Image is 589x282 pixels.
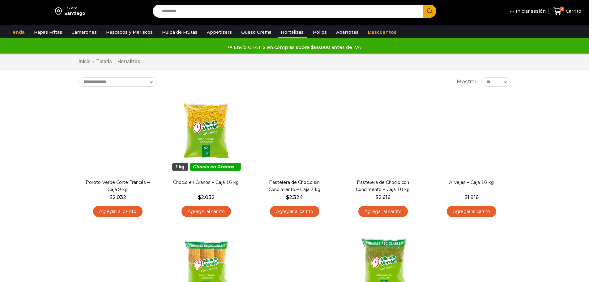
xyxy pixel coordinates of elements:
nav: Breadcrumb [78,58,140,65]
a: Inicio [78,58,91,65]
a: Agregar al carrito: “Pastelera de Choclo con Condimento - Caja 10 kg” [358,206,408,217]
a: Iniciar sesión [508,5,546,17]
a: Tienda [96,58,112,65]
span: $ [198,194,201,200]
a: Appetizers [204,26,235,38]
a: Abarrotes [333,26,362,38]
span: $ [286,194,289,200]
span: Mostrar [457,78,476,85]
a: Pastelera de Choclo sin Condimiento – Caja 7 kg [259,179,330,193]
span: Carrito [564,8,581,14]
a: Arvejas – Caja 16 kg [436,179,507,186]
span: $ [109,194,113,200]
a: Queso Crema [238,26,275,38]
span: Iniciar sesión [514,8,546,14]
div: Enviar a [64,6,85,10]
a: Poroto Verde Corte Francés – Caja 9 kg [82,179,153,193]
bdi: 2.616 [375,194,391,200]
a: Camarones [68,26,100,38]
button: Search button [423,5,436,18]
bdi: 1.816 [464,194,479,200]
a: 0 Carrito [552,4,583,19]
span: $ [464,194,467,200]
a: Hortalizas [278,26,307,38]
a: Pescados y Mariscos [103,26,156,38]
a: Agregar al carrito: “Choclo en Granos - Caja 16 kg” [181,206,231,217]
a: Agregar al carrito: “Poroto Verde Corte Francés - Caja 9 kg” [93,206,143,217]
a: Pulpa de Frutas [159,26,201,38]
bdi: 2.324 [286,194,303,200]
bdi: 2.032 [109,194,126,200]
h1: Hortalizas [117,59,140,64]
bdi: 2.032 [198,194,215,200]
a: Agregar al carrito: “Arvejas - Caja 16 kg” [447,206,496,217]
a: Pastelera de Choclo con Condimento – Caja 10 kg [347,179,418,193]
div: Santiago [64,10,85,16]
a: Tienda [5,26,28,38]
select: Pedido de la tienda [78,77,157,87]
a: Choclo en Granos – Caja 16 kg [170,179,241,186]
a: Papas Fritas [31,26,65,38]
a: Agregar al carrito: “Pastelera de Choclo sin Condimiento - Caja 7 kg” [270,206,319,217]
a: Pollos [310,26,330,38]
img: address-field-icon.svg [55,6,64,16]
span: $ [375,194,378,200]
a: Descuentos [365,26,399,38]
span: 0 [559,7,564,11]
